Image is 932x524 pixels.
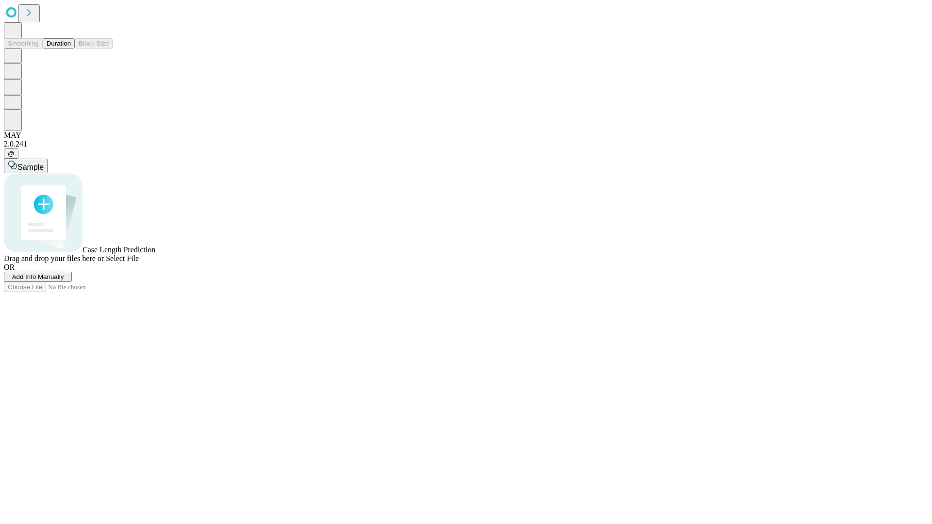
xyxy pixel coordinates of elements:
[4,140,928,148] div: 2.0.241
[4,272,72,282] button: Add Info Manually
[4,159,48,173] button: Sample
[12,273,64,280] span: Add Info Manually
[106,254,139,262] span: Select File
[17,163,44,171] span: Sample
[83,246,155,254] span: Case Length Prediction
[4,38,43,49] button: Smoothing
[75,38,113,49] button: Block Size
[4,254,104,262] span: Drag and drop your files here or
[4,131,928,140] div: MAY
[4,148,18,159] button: @
[43,38,75,49] button: Duration
[8,150,15,157] span: @
[4,263,15,271] span: OR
